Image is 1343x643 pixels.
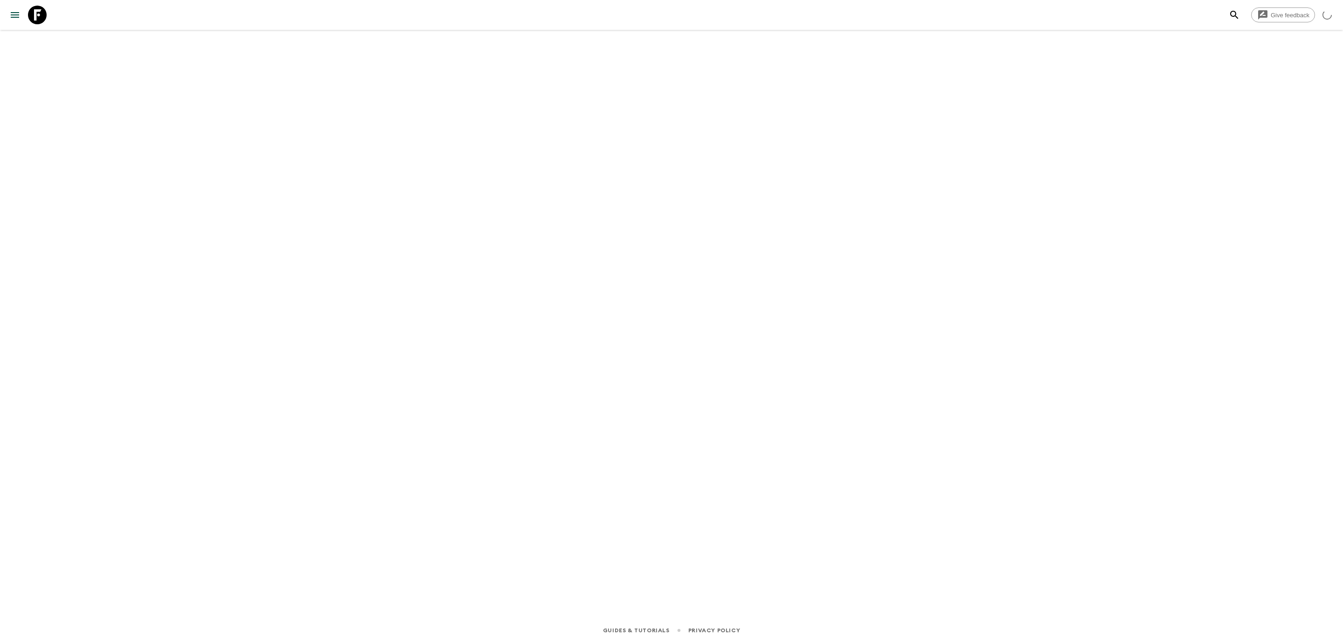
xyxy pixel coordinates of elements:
span: Give feedback [1266,12,1315,19]
a: Guides & Tutorials [603,625,670,636]
button: menu [6,6,24,24]
a: Give feedback [1251,7,1315,22]
button: search adventures [1225,6,1244,24]
a: Privacy Policy [688,625,740,636]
